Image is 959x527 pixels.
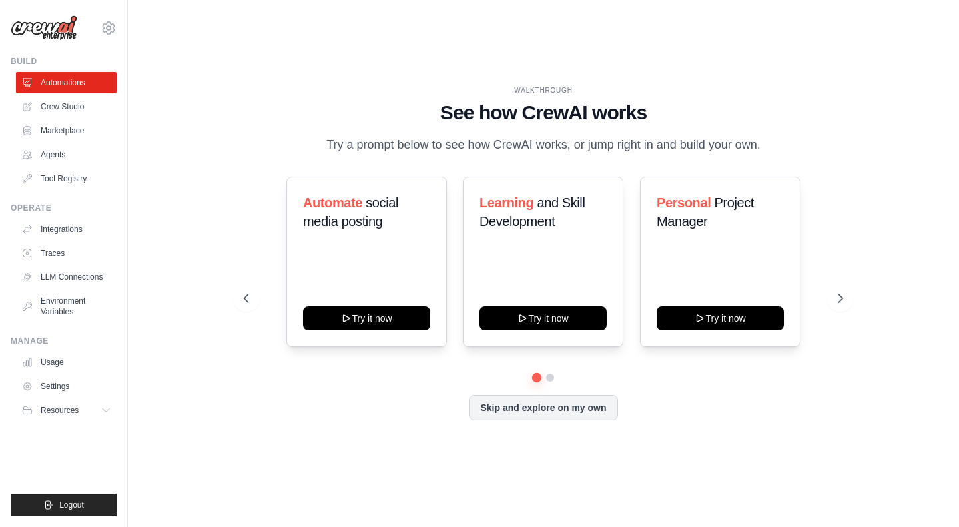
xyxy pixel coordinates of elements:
[320,135,767,155] p: Try a prompt below to see how CrewAI works, or jump right in and build your own.
[16,219,117,240] a: Integrations
[16,120,117,141] a: Marketplace
[11,336,117,346] div: Manage
[657,195,711,210] span: Personal
[16,352,117,373] a: Usage
[657,306,784,330] button: Try it now
[303,195,362,210] span: Automate
[41,405,79,416] span: Resources
[479,306,607,330] button: Try it now
[11,15,77,41] img: Logo
[244,101,842,125] h1: See how CrewAI works
[11,203,117,213] div: Operate
[303,306,430,330] button: Try it now
[16,243,117,264] a: Traces
[479,195,533,210] span: Learning
[16,290,117,322] a: Environment Variables
[16,72,117,93] a: Automations
[303,195,398,229] span: social media posting
[244,85,842,95] div: WALKTHROUGH
[16,168,117,189] a: Tool Registry
[657,195,754,229] span: Project Manager
[16,144,117,165] a: Agents
[479,195,585,229] span: and Skill Development
[16,96,117,117] a: Crew Studio
[16,266,117,288] a: LLM Connections
[11,56,117,67] div: Build
[16,400,117,421] button: Resources
[469,395,617,420] button: Skip and explore on my own
[11,494,117,516] button: Logout
[59,500,84,510] span: Logout
[16,376,117,397] a: Settings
